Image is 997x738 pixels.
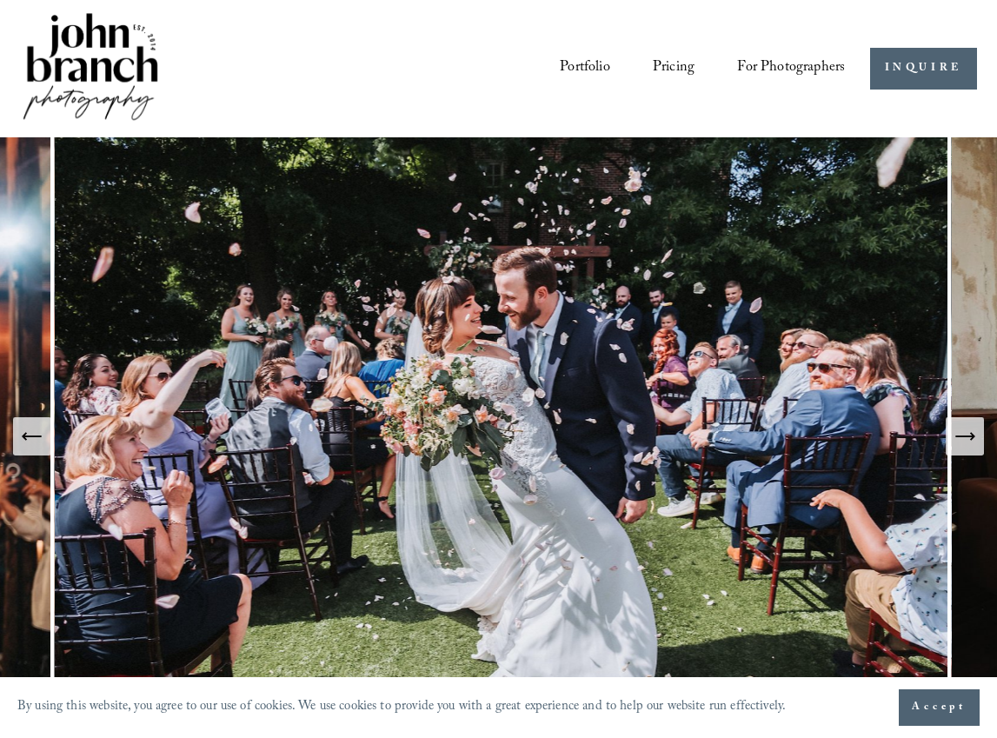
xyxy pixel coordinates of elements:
[946,417,984,455] button: Next Slide
[653,53,695,83] a: Pricing
[55,137,952,735] img: Raleigh Wedding Photographer
[899,689,980,726] button: Accept
[17,695,786,721] p: By using this website, you agree to our use of cookies. We use cookies to provide you with a grea...
[737,53,845,83] a: folder dropdown
[20,10,161,127] img: John Branch IV Photography
[737,55,845,83] span: For Photographers
[560,53,609,83] a: Portfolio
[13,417,51,455] button: Previous Slide
[912,699,967,716] span: Accept
[870,48,977,90] a: INQUIRE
